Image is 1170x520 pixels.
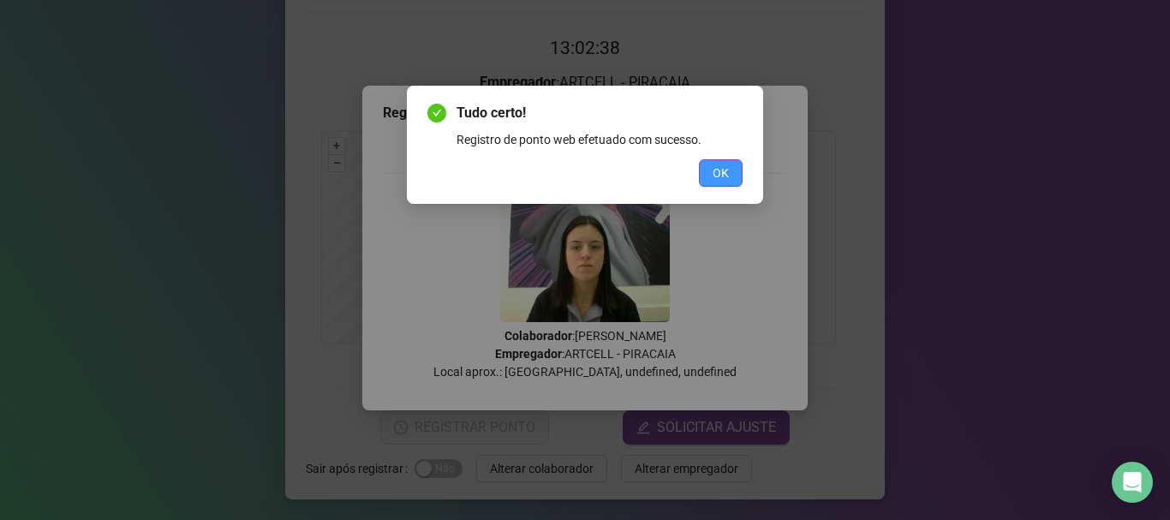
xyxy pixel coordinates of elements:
button: OK [699,159,743,187]
span: OK [713,164,729,182]
span: Tudo certo! [457,103,743,123]
span: check-circle [427,104,446,123]
div: Open Intercom Messenger [1112,462,1153,503]
div: Registro de ponto web efetuado com sucesso. [457,130,743,149]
